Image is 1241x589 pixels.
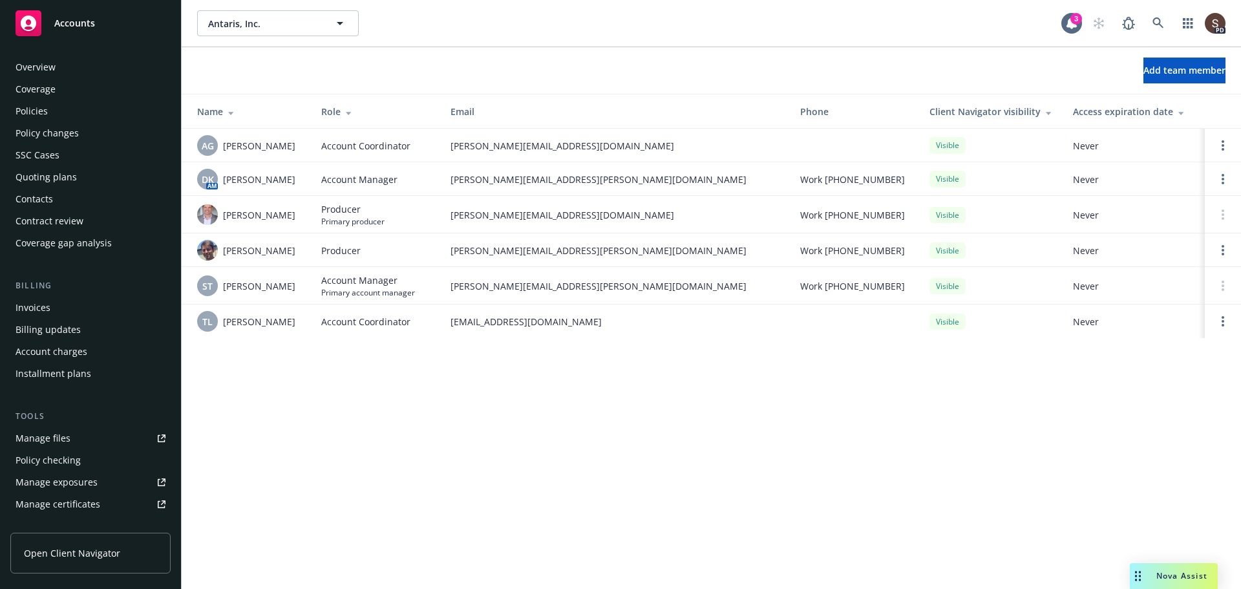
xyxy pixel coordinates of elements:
div: Visible [929,242,966,259]
span: [PERSON_NAME][EMAIL_ADDRESS][DOMAIN_NAME] [451,139,780,153]
div: Client Navigator visibility [929,105,1052,118]
span: Never [1073,315,1194,328]
button: Add team member [1143,58,1225,83]
span: [PERSON_NAME] [223,279,295,293]
span: Never [1073,279,1194,293]
div: Visible [929,207,966,223]
span: Open Client Navigator [24,546,120,560]
span: Nova Assist [1156,570,1207,581]
span: [PERSON_NAME][EMAIL_ADDRESS][DOMAIN_NAME] [451,208,780,222]
span: Never [1073,208,1194,222]
a: Coverage [10,79,171,100]
span: [PERSON_NAME][EMAIL_ADDRESS][PERSON_NAME][DOMAIN_NAME] [451,244,780,257]
span: Producer [321,244,361,257]
a: Start snowing [1086,10,1112,36]
span: DK [202,173,214,186]
a: Search [1145,10,1171,36]
div: Contacts [16,189,53,209]
a: Contacts [10,189,171,209]
span: Work [PHONE_NUMBER] [800,244,905,257]
div: Billing [10,279,171,292]
div: Access expiration date [1073,105,1194,118]
div: Manage certificates [16,494,100,515]
span: Work [PHONE_NUMBER] [800,173,905,186]
a: SSC Cases [10,145,171,166]
span: AG [202,139,214,153]
span: Never [1073,139,1194,153]
button: Antaris, Inc. [197,10,359,36]
div: Billing updates [16,319,81,340]
span: Primary account manager [321,287,415,298]
span: [PERSON_NAME][EMAIL_ADDRESS][PERSON_NAME][DOMAIN_NAME] [451,173,780,186]
a: Manage claims [10,516,171,537]
div: Manage exposures [16,472,98,493]
div: 3 [1070,13,1082,25]
div: Phone [800,105,909,118]
img: photo [197,204,218,225]
img: photo [1205,13,1225,34]
span: [PERSON_NAME] [223,139,295,153]
span: Account Coordinator [321,139,410,153]
a: Manage exposures [10,472,171,493]
div: Policies [16,101,48,122]
span: Primary producer [321,216,385,227]
span: Account Manager [321,273,415,287]
div: Quoting plans [16,167,77,187]
a: Manage certificates [10,494,171,515]
div: Installment plans [16,363,91,384]
div: Visible [929,314,966,330]
a: Switch app [1175,10,1201,36]
div: Coverage gap analysis [16,233,112,253]
a: Report a Bug [1116,10,1141,36]
div: Overview [16,57,56,78]
a: Contract review [10,211,171,231]
span: Work [PHONE_NUMBER] [800,208,905,222]
img: photo [197,240,218,261]
div: Contract review [16,211,83,231]
a: Policy changes [10,123,171,144]
div: Policy changes [16,123,79,144]
div: Visible [929,278,966,294]
span: [EMAIL_ADDRESS][DOMAIN_NAME] [451,315,780,328]
div: Manage files [16,428,70,449]
a: Open options [1215,171,1231,187]
div: Coverage [16,79,56,100]
span: [PERSON_NAME] [223,315,295,328]
span: Never [1073,244,1194,257]
span: [PERSON_NAME] [223,244,295,257]
span: [PERSON_NAME][EMAIL_ADDRESS][PERSON_NAME][DOMAIN_NAME] [451,279,780,293]
div: Manage claims [16,516,81,537]
div: Drag to move [1130,563,1146,589]
span: Producer [321,202,385,216]
span: ST [202,279,213,293]
a: Billing updates [10,319,171,340]
a: Accounts [10,5,171,41]
a: Open options [1215,138,1231,153]
a: Open options [1215,242,1231,258]
span: Account Manager [321,173,398,186]
div: SSC Cases [16,145,59,166]
a: Overview [10,57,171,78]
div: Tools [10,410,171,423]
a: Manage files [10,428,171,449]
div: Invoices [16,297,50,318]
a: Account charges [10,341,171,362]
span: Add team member [1143,64,1225,76]
a: Policy checking [10,450,171,471]
div: Email [451,105,780,118]
a: Policies [10,101,171,122]
span: [PERSON_NAME] [223,173,295,186]
div: Policy checking [16,450,81,471]
button: Nova Assist [1130,563,1218,589]
div: Role [321,105,430,118]
a: Installment plans [10,363,171,384]
div: Visible [929,137,966,153]
a: Open options [1215,314,1231,329]
a: Coverage gap analysis [10,233,171,253]
a: Invoices [10,297,171,318]
div: Account charges [16,341,87,362]
span: Account Coordinator [321,315,410,328]
span: TL [202,315,213,328]
div: Name [197,105,301,118]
